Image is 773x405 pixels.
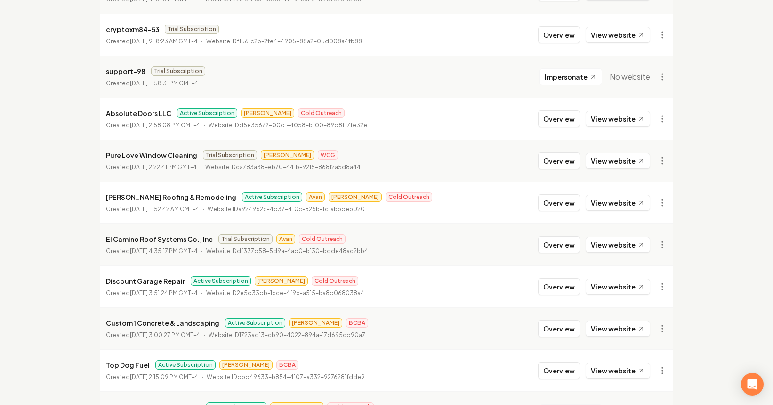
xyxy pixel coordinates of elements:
span: Active Subscription [177,108,237,118]
a: View website [586,27,650,43]
p: Website ID ca783a38-eb70-441b-9215-86812a5d8a44 [205,163,361,172]
time: [DATE] 3:00:27 PM GMT-4 [130,331,200,339]
p: Created [106,331,200,340]
time: [DATE] 2:58:08 PM GMT-4 [130,122,200,129]
button: Overview [538,194,580,211]
time: [DATE] 2:15:09 PM GMT-4 [130,373,198,380]
p: El Camino Roof Systems Co., Inc [106,233,213,245]
span: [PERSON_NAME] [329,192,382,202]
span: [PERSON_NAME] [241,108,294,118]
span: Cold Outreach [386,192,432,202]
time: [DATE] 9:18:23 AM GMT-4 [130,38,198,45]
p: cryptoxm84-53 [106,24,159,35]
span: [PERSON_NAME] [255,276,308,286]
p: Pure Love Window Cleaning [106,149,197,161]
span: Cold Outreach [299,234,346,244]
p: [PERSON_NAME] Roofing & Remodeling [106,191,236,203]
button: Overview [538,278,580,295]
span: [PERSON_NAME] [219,360,273,370]
time: [DATE] 3:51:24 PM GMT-4 [130,289,198,297]
p: Created [106,37,198,46]
button: Overview [538,152,580,169]
p: Website ID 2e5d33db-1cce-4f9b-a515-ba8d068038a4 [206,289,364,298]
p: Website ID df337d58-5d9a-4ad0-b130-bdde48ac2bb4 [206,247,368,256]
p: Created [106,121,200,130]
span: Cold Outreach [298,108,345,118]
span: Avan [306,192,325,202]
time: [DATE] 4:35:17 PM GMT-4 [130,248,198,255]
p: Website ID a924962b-4d37-4f0c-825b-fc1abbdeb020 [208,205,365,214]
p: Website ID dbd49633-b854-4107-a332-9276281fdde9 [207,372,365,382]
div: Open Intercom Messenger [741,373,764,396]
span: Active Subscription [225,318,285,328]
button: Overview [538,362,580,379]
button: Overview [538,26,580,43]
a: View website [586,237,650,253]
button: Overview [538,236,580,253]
span: WCG [318,150,338,160]
span: BCBA [276,360,298,370]
span: BCBA [346,318,368,328]
p: Created [106,205,199,214]
span: Trial Subscription [218,234,273,244]
a: View website [586,195,650,211]
button: Overview [538,110,580,127]
p: Created [106,372,198,382]
p: Absolute Doors LLC [106,107,171,119]
p: Created [106,247,198,256]
a: View website [586,111,650,127]
span: Trial Subscription [151,66,205,76]
span: [PERSON_NAME] [289,318,342,328]
time: [DATE] 11:52:42 AM GMT-4 [130,206,199,213]
span: Active Subscription [242,192,302,202]
span: Trial Subscription [203,150,257,160]
p: Created [106,289,198,298]
span: [PERSON_NAME] [261,150,314,160]
p: Top Dog Fuel [106,359,150,371]
span: Avan [276,234,295,244]
p: support-98 [106,66,145,77]
a: View website [586,279,650,295]
span: No website [610,71,650,83]
time: [DATE] 2:22:41 PM GMT-4 [130,164,197,171]
p: Website ID f1561c2b-2fe4-4905-88a2-05d008a4fb88 [206,37,362,46]
p: Website ID d5e35672-00d1-4058-bf00-89d8ff7fe32e [209,121,367,130]
p: Discount Garage Repair [106,275,185,287]
p: Website ID 1723ad13-cb90-4022-894a-17d695cd90a7 [209,331,365,340]
span: Impersonate [545,72,588,82]
a: View website [586,153,650,169]
p: Custom 1 Concrete & Landscaping [106,317,219,329]
button: Overview [538,320,580,337]
a: View website [586,321,650,337]
button: Impersonate [539,68,602,85]
p: Created [106,79,198,88]
a: View website [586,363,650,379]
p: Created [106,163,197,172]
span: Active Subscription [155,360,216,370]
span: Trial Subscription [165,25,219,34]
time: [DATE] 11:58:31 PM GMT-4 [130,80,198,87]
span: Active Subscription [191,276,251,286]
span: Cold Outreach [312,276,358,286]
